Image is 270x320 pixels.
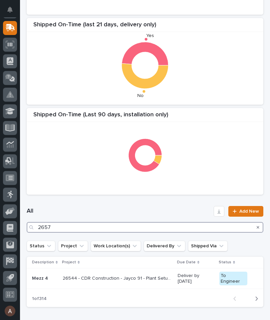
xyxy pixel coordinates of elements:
[219,259,231,266] p: Status
[246,296,263,302] button: Next
[228,296,246,302] button: Back
[58,241,88,251] button: Project
[32,259,54,266] p: Description
[146,33,154,38] text: Yes
[188,241,228,251] button: Shipped Via
[8,7,17,17] div: Notifications
[3,304,17,318] button: users-avatar
[27,268,263,289] tr: Mezz 426544 - CDR Construction - Jayco 91 - Plant Setup - R726544 - CDR Construction - Jayco 91 -...
[137,93,144,98] text: No
[27,207,211,215] h1: All
[144,241,185,251] button: Delivered By
[27,241,55,251] button: Status
[27,111,263,122] div: Shipped On-Time (Last 90 days, installation only)
[62,259,76,266] p: Project
[27,291,52,307] p: 1 of 314
[91,241,141,251] button: Work Location(s)
[32,276,57,281] p: Mezz 4
[239,209,259,214] span: Add New
[219,272,247,286] div: To Engineer
[177,259,196,266] p: Due Date
[228,206,263,217] a: Add New
[178,273,214,284] p: Deliver by [DATE]
[27,222,263,233] input: Search
[3,3,17,17] button: Notifications
[27,21,263,32] div: Shipped On-Time (last 21 days, delivery only)
[63,274,174,281] p: 26544 - CDR Construction - Jayco 91 - Plant Setup - R7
